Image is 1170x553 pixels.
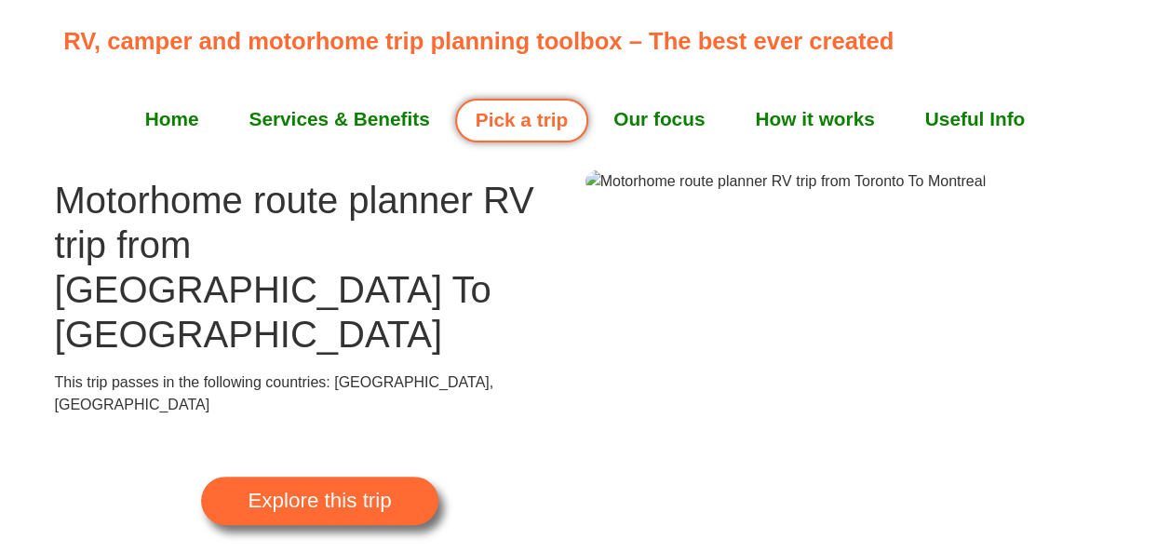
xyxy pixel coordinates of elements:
[55,178,585,357] h1: Motorhome route planner RV trip from [GEOGRAPHIC_DATA] To [GEOGRAPHIC_DATA]
[900,96,1050,142] a: Useful Info
[223,96,454,142] a: Services & Benefits
[201,477,437,525] a: Explore this trip
[248,491,391,511] span: Explore this trip
[455,99,588,142] a: Pick a trip
[63,23,1116,59] p: RV, camper and motorhome trip planning toolbox – The best ever created
[63,96,1106,142] nav: Menu
[120,96,224,142] a: Home
[585,170,986,193] img: Motorhome route planner RV trip from Toronto To Montreal
[55,374,494,412] span: This trip passes in the following countries: [GEOGRAPHIC_DATA], [GEOGRAPHIC_DATA]
[730,96,899,142] a: How it works
[588,96,730,142] a: Our focus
